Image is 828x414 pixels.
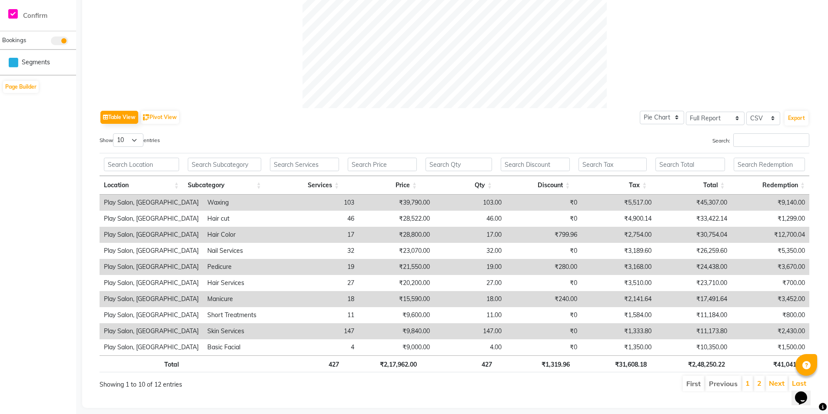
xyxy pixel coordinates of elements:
[266,176,343,195] th: Services: activate to sort column ascending
[501,158,570,171] input: Search Discount
[732,195,809,211] td: ₹9,140.00
[203,275,283,291] td: Hair Services
[656,259,732,275] td: ₹24,438.00
[506,275,581,291] td: ₹0
[769,379,785,388] a: Next
[143,114,150,121] img: pivot.png
[100,227,203,243] td: Play Salon, [GEOGRAPHIC_DATA]
[506,307,581,323] td: ₹0
[188,158,261,171] input: Search Subcategory
[359,243,434,259] td: ₹23,070.00
[506,259,581,275] td: ₹280.00
[651,176,729,195] th: Total: activate to sort column ascending
[100,195,203,211] td: Play Salon, [GEOGRAPHIC_DATA]
[434,227,506,243] td: 17.00
[343,176,421,195] th: Price: activate to sort column ascending
[506,323,581,339] td: ₹0
[506,195,581,211] td: ₹0
[732,227,809,243] td: ₹12,700.04
[203,307,283,323] td: Short Treatments
[506,243,581,259] td: ₹0
[283,259,359,275] td: 19
[23,11,47,20] span: Confirm
[100,375,388,389] div: Showing 1 to 10 of 12 entries
[496,176,574,195] th: Discount: activate to sort column ascending
[100,133,160,147] label: Show entries
[270,158,339,171] input: Search Services
[283,307,359,323] td: 11
[359,195,434,211] td: ₹39,790.00
[359,275,434,291] td: ₹20,200.00
[348,158,417,171] input: Search Price
[283,243,359,259] td: 32
[100,355,183,372] th: Total
[203,211,283,227] td: Hair cut
[732,339,809,355] td: ₹1,500.00
[203,259,283,275] td: Pedicure
[203,339,283,355] td: Basic Facial
[266,355,343,372] th: 427
[283,227,359,243] td: 17
[655,158,725,171] input: Search Total
[656,227,732,243] td: ₹30,754.04
[359,323,434,339] td: ₹9,840.00
[582,227,656,243] td: ₹2,754.00
[100,339,203,355] td: Play Salon, [GEOGRAPHIC_DATA]
[582,291,656,307] td: ₹2,141.64
[732,259,809,275] td: ₹3,670.00
[656,211,732,227] td: ₹33,422.14
[656,291,732,307] td: ₹17,491.64
[582,211,656,227] td: ₹4,900.14
[574,355,651,372] th: ₹31,608.18
[434,243,506,259] td: 32.00
[732,323,809,339] td: ₹2,430.00
[757,379,761,388] a: 2
[359,211,434,227] td: ₹28,522.00
[359,307,434,323] td: ₹9,600.00
[203,323,283,339] td: Skin Services
[203,243,283,259] td: Nail Services
[582,275,656,291] td: ₹3,510.00
[434,211,506,227] td: 46.00
[359,291,434,307] td: ₹15,590.00
[582,243,656,259] td: ₹3,189.60
[434,307,506,323] td: 11.00
[496,355,574,372] th: ₹1,319.96
[734,158,805,171] input: Search Redemption
[421,355,496,372] th: 427
[434,195,506,211] td: 103.00
[732,243,809,259] td: ₹5,350.00
[426,158,492,171] input: Search Qty
[100,176,183,195] th: Location: activate to sort column ascending
[434,291,506,307] td: 18.00
[3,81,39,93] button: Page Builder
[283,323,359,339] td: 147
[745,379,750,388] a: 1
[183,176,266,195] th: Subcategory: activate to sort column ascending
[283,339,359,355] td: 4
[791,379,819,405] iframe: chat widget
[506,227,581,243] td: ₹799.96
[506,211,581,227] td: ₹0
[100,211,203,227] td: Play Salon, [GEOGRAPHIC_DATA]
[203,227,283,243] td: Hair Color
[656,275,732,291] td: ₹23,710.00
[100,275,203,291] td: Play Salon, [GEOGRAPHIC_DATA]
[733,133,809,147] input: Search:
[582,323,656,339] td: ₹1,333.80
[434,259,506,275] td: 19.00
[732,275,809,291] td: ₹700.00
[506,291,581,307] td: ₹240.00
[712,133,809,147] label: Search:
[656,243,732,259] td: ₹26,259.60
[283,275,359,291] td: 27
[574,176,651,195] th: Tax: activate to sort column ascending
[100,291,203,307] td: Play Salon, [GEOGRAPHIC_DATA]
[656,339,732,355] td: ₹10,350.00
[651,355,729,372] th: ₹2,48,250.22
[729,355,809,372] th: ₹41,041.04
[203,195,283,211] td: Waxing
[732,307,809,323] td: ₹800.00
[359,259,434,275] td: ₹21,550.00
[579,158,647,171] input: Search Tax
